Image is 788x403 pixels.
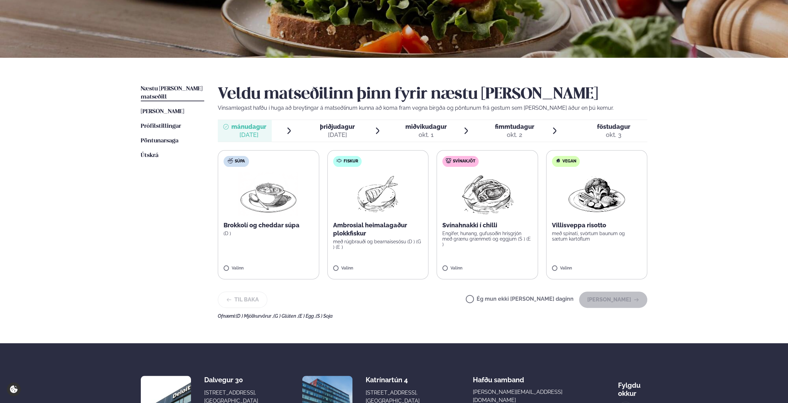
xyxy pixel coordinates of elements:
p: Villisveppa risotto [552,221,642,229]
span: Súpa [235,159,245,164]
span: Svínakjöt [453,159,475,164]
div: okt. 3 [597,131,630,139]
span: mánudagur [231,123,266,130]
span: Prófílstillingar [141,123,181,129]
span: Hafðu samband [473,370,524,384]
img: pork.svg [446,158,451,163]
span: fimmtudagur [495,123,534,130]
img: fish.png [356,172,400,216]
span: (D ) Mjólkurvörur , [236,313,273,319]
span: (E ) Egg , [298,313,316,319]
span: Pöntunarsaga [141,138,178,144]
div: okt. 2 [495,131,534,139]
img: Pork-Meat.png [457,172,517,216]
div: okt. 1 [405,131,447,139]
img: Soup.png [238,172,298,216]
span: miðvikudagur [405,123,447,130]
p: með rúgbrauði og bearnaisesósu (D ) (G ) (E ) [333,239,423,250]
a: Prófílstillingar [141,122,181,130]
div: [DATE] [231,131,266,139]
span: [PERSON_NAME] [141,109,184,115]
span: þriðjudagur [320,123,355,130]
div: Ofnæmi: [218,313,647,319]
button: Til baka [218,292,267,308]
a: Pöntunarsaga [141,137,178,145]
div: Fylgdu okkur [618,376,647,398]
a: Útskrá [141,152,158,160]
p: með spínati, svörtum baunum og sætum kartöflum [552,231,642,242]
span: (G ) Glúten , [273,313,298,319]
span: Næstu [PERSON_NAME] matseðill [141,86,203,100]
p: Engifer, hunang, gufusoðin hrísgrjón með grænu grænmeti og eggjum (S ) (E ) [442,231,532,247]
img: Vegan.svg [555,158,561,163]
span: Útskrá [141,153,158,158]
button: [PERSON_NAME] [579,292,647,308]
img: fish.svg [337,158,342,163]
p: Vinsamlegast hafðu í huga að breytingar á matseðlinum kunna að koma fram vegna birgða og pöntunum... [218,104,647,112]
p: (D ) [224,231,313,236]
div: [DATE] [320,131,355,139]
span: föstudagur [597,123,630,130]
a: [PERSON_NAME] [141,108,184,116]
p: Brokkolí og cheddar súpa [224,221,313,229]
h2: Veldu matseðilinn þinn fyrir næstu [PERSON_NAME] [218,85,647,104]
p: Svínahnakki í chilli [442,221,532,229]
a: Næstu [PERSON_NAME] matseðill [141,85,204,101]
span: (S ) Soja [316,313,333,319]
span: Fiskur [344,159,358,164]
div: Katrínartún 4 [366,376,420,384]
img: soup.svg [228,158,233,163]
img: Vegan.png [567,172,627,216]
a: Cookie settings [7,382,21,396]
p: Ambrosial heimalagaður plokkfiskur [333,221,423,238]
div: Dalvegur 30 [204,376,258,384]
span: Vegan [562,159,576,164]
